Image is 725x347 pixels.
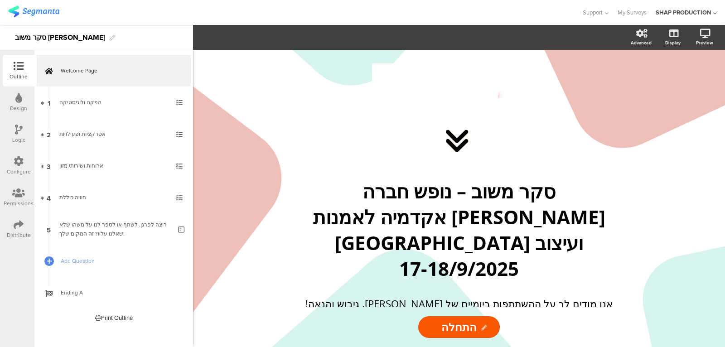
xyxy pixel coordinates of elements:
span: Add Question [61,256,177,265]
a: 5 רוצה לפרגן, לשתף או לספר לנו על משהו שלא שאלנו עליו? זה המקום שלך! [37,213,191,245]
img: segmanta logo [8,6,59,17]
a: Welcome Page [37,55,191,87]
div: Logic [12,136,25,144]
div: Configure [7,168,31,176]
div: Display [665,39,681,46]
div: חוויה כוללת [59,193,168,202]
div: Outline [10,72,28,81]
a: 1 הפקה ולוגיסטיקה [37,87,191,118]
div: הפקה ולוגיסטיקה [59,98,168,107]
div: Design [10,104,27,112]
p: אנו מודים לך על ההשתתפות ביומיים של [PERSON_NAME], גיבוש והנאה! [300,296,618,311]
span: 2 [47,129,51,139]
span: 4 [47,193,51,202]
div: Advanced [631,39,652,46]
div: אטרקציות ופעילויות [59,130,168,139]
div: Permissions [4,199,34,207]
div: Distribute [7,231,31,239]
input: Start [418,316,500,338]
div: Print Outline [95,313,133,322]
div: רוצה לפרגן, לשתף או לספר לנו על משהו שלא שאלנו עליו? זה המקום שלך! [59,220,171,238]
a: 3 ארוחות ושירותי מזון [37,150,191,182]
span: 5 [47,224,51,234]
p: סקר משוב – נופש חברה [PERSON_NAME] אקדמיה לאמנות ועיצוב [GEOGRAPHIC_DATA] [291,178,627,255]
span: 3 [47,161,51,171]
div: סקר משוב [PERSON_NAME] [15,30,105,45]
p: 17-18/9/2025 [291,255,627,281]
span: Ending A [61,288,177,297]
div: SHAP PRODUCTION [656,8,711,17]
a: 2 אטרקציות ופעילויות [37,118,191,150]
div: ארוחות ושירותי מזון [59,161,168,170]
a: 4 חוויה כוללת [37,182,191,213]
span: Support [583,8,603,17]
span: 1 [48,97,50,107]
a: Ending A [37,277,191,308]
div: Preview [696,39,713,46]
span: Welcome Page [61,66,177,75]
